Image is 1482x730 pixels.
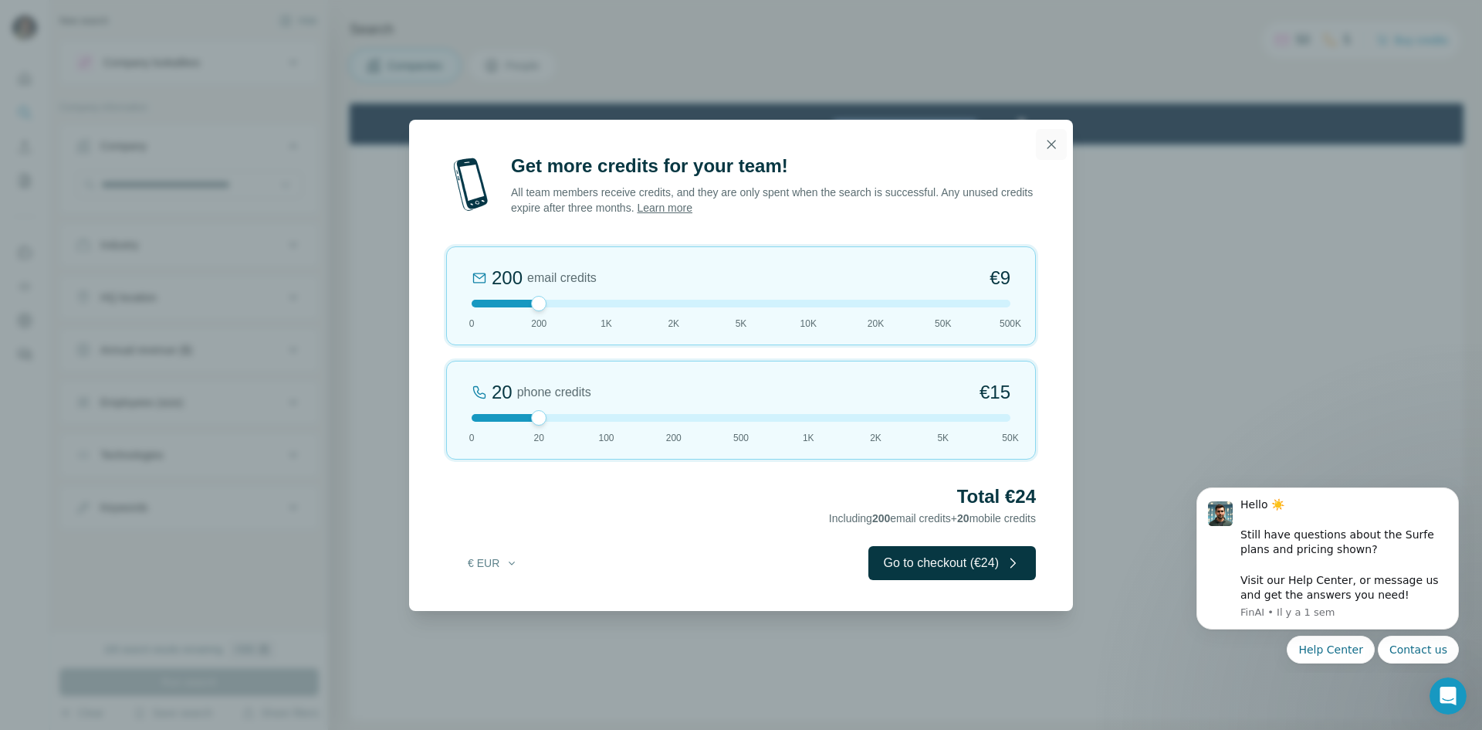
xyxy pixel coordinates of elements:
span: 20K [868,317,884,331]
div: 20 [492,380,513,405]
iframe: Intercom notifications message [1173,474,1482,673]
span: 2K [870,431,881,445]
a: Learn more [637,202,692,214]
div: Upgrade plan for full access to Surfe [446,3,664,37]
div: 200 [492,266,523,290]
span: 500 [733,431,749,445]
span: 20 [534,431,544,445]
span: 100 [598,431,614,445]
span: 200 [531,317,546,331]
span: 50K [1002,431,1018,445]
span: 200 [666,431,682,445]
span: 50K [935,317,951,331]
img: mobile-phone [446,154,496,216]
span: email credits [527,269,597,287]
h2: Total €24 [446,484,1036,509]
button: Go to checkout (€24) [868,546,1036,580]
span: 200 [872,512,890,525]
span: 20 [957,512,969,525]
span: 500K [1000,317,1021,331]
span: 1K [803,431,814,445]
span: 0 [469,317,475,331]
span: 5K [736,317,747,331]
span: 10K [800,317,817,331]
span: 0 [469,431,475,445]
p: All team members receive credits, and they are only spent when the search is successful. Any unus... [511,185,1036,216]
span: Including email credits + mobile credits [829,512,1036,525]
span: €9 [990,266,1010,290]
span: 5K [937,431,949,445]
span: phone credits [517,383,591,402]
span: 2K [668,317,679,331]
span: 1K [601,317,612,331]
iframe: Intercom live chat [1430,677,1467,715]
button: € EUR [457,549,529,577]
span: €15 [980,380,1010,405]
